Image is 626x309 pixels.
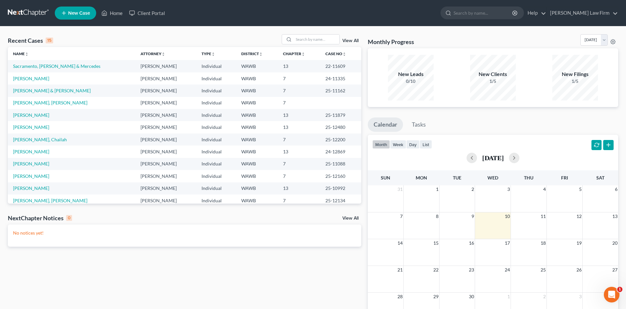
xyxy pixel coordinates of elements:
span: Tue [453,175,461,180]
span: Sun [381,175,390,180]
td: 13 [278,109,320,121]
h3: Monthly Progress [368,38,414,46]
i: unfold_more [342,52,346,56]
span: Fri [561,175,568,180]
a: Districtunfold_more [241,51,263,56]
td: 25-12200 [320,133,361,146]
span: 3 [507,185,511,193]
span: 20 [612,239,618,247]
td: Individual [196,109,236,121]
td: Individual [196,85,236,97]
h2: [DATE] [482,154,504,161]
div: 15 [46,38,53,43]
span: 10 [504,212,511,220]
td: WAWB [236,146,278,158]
a: [PERSON_NAME], [PERSON_NAME] [13,198,87,203]
a: Case Nounfold_more [325,51,346,56]
a: View All [342,39,359,43]
a: [PERSON_NAME] [13,149,49,154]
td: WAWB [236,72,278,85]
button: day [406,140,420,149]
i: unfold_more [301,52,305,56]
div: 0 [66,215,72,221]
span: 2 [543,293,546,301]
td: 25-12480 [320,121,361,133]
p: No notices yet! [13,230,356,236]
td: 25-11879 [320,109,361,121]
td: 13 [278,60,320,72]
span: 12 [576,212,582,220]
span: 21 [397,266,403,274]
span: 4 [543,185,546,193]
a: Typeunfold_more [201,51,215,56]
a: [PERSON_NAME] Law Firm [547,7,618,19]
span: 7 [399,212,403,220]
span: 14 [397,239,403,247]
a: [PERSON_NAME] [13,124,49,130]
td: WAWB [236,121,278,133]
a: [PERSON_NAME], Chailah [13,137,67,142]
td: [PERSON_NAME] [135,146,196,158]
td: Individual [196,60,236,72]
td: 7 [278,97,320,109]
span: Wed [487,175,498,180]
span: 13 [612,212,618,220]
span: Thu [524,175,533,180]
td: [PERSON_NAME] [135,170,196,182]
i: unfold_more [211,52,215,56]
td: 7 [278,170,320,182]
input: Search by name... [454,7,513,19]
span: 8 [435,212,439,220]
td: 7 [278,158,320,170]
td: Individual [196,170,236,182]
a: View All [342,216,359,221]
td: Individual [196,121,236,133]
td: 7 [278,194,320,207]
td: WAWB [236,109,278,121]
span: 26 [576,266,582,274]
td: [PERSON_NAME] [135,109,196,121]
a: Home [98,7,126,19]
i: unfold_more [25,52,29,56]
td: [PERSON_NAME] [135,158,196,170]
span: 31 [397,185,403,193]
td: WAWB [236,85,278,97]
input: Search by name... [294,35,339,44]
td: 24-12869 [320,146,361,158]
span: 29 [433,293,439,301]
span: New Case [68,11,90,16]
span: 1 [435,185,439,193]
span: Sat [596,175,604,180]
td: 22-11609 [320,60,361,72]
a: [PERSON_NAME] [13,161,49,166]
td: 24-11335 [320,72,361,85]
div: New Clients [470,70,516,78]
span: 27 [612,266,618,274]
td: Individual [196,194,236,207]
div: 0/10 [388,78,434,85]
td: WAWB [236,97,278,109]
div: NextChapter Notices [8,214,72,222]
td: 25-12160 [320,170,361,182]
td: [PERSON_NAME] [135,85,196,97]
td: WAWB [236,194,278,207]
button: month [372,140,390,149]
a: [PERSON_NAME] [13,112,49,118]
i: unfold_more [161,52,165,56]
td: WAWB [236,158,278,170]
td: [PERSON_NAME] [135,72,196,85]
span: 18 [540,239,546,247]
span: 9 [471,212,475,220]
a: [PERSON_NAME] [13,76,49,81]
td: Individual [196,133,236,146]
span: 11 [540,212,546,220]
td: 25-12134 [320,194,361,207]
button: week [390,140,406,149]
span: 3 [578,293,582,301]
span: 24 [504,266,511,274]
td: [PERSON_NAME] [135,60,196,72]
a: Sacramento, [PERSON_NAME] & Mercedes [13,63,100,69]
span: 1 [507,293,511,301]
span: 16 [468,239,475,247]
div: Recent Cases [8,37,53,44]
